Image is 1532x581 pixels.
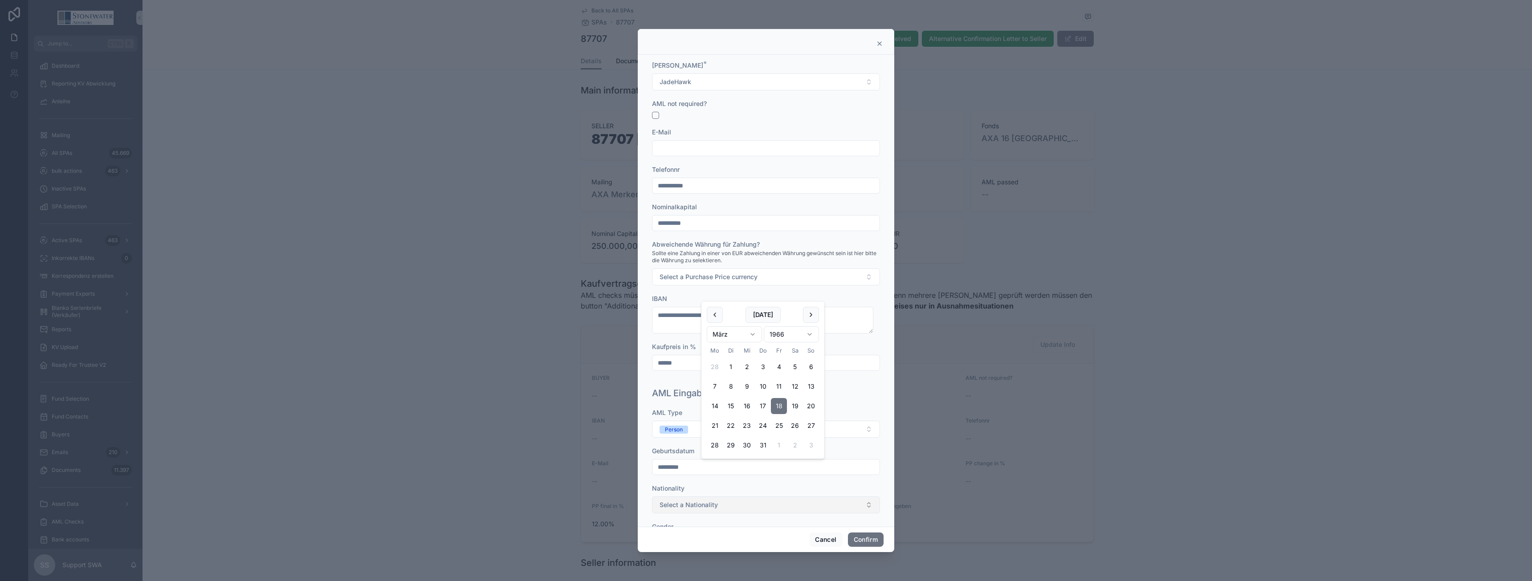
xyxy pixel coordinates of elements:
[787,359,803,375] button: Samstag, 5. März 1966
[771,359,787,375] button: Freitag, 4. März 1966
[652,343,696,350] span: Kaufpreis in %
[707,378,723,394] button: Montag, 7. März 1966
[803,359,819,375] button: Sonntag, 6. März 1966
[739,437,755,453] button: Mittwoch, 30. März 1966
[787,346,803,355] th: Samstag
[707,398,723,414] button: Montag, 14. März 1966
[723,346,739,355] th: Dienstag
[723,418,739,434] button: Dienstag, 22. März 1966
[652,61,703,69] span: [PERSON_NAME]
[652,128,671,136] span: E-Mail
[755,437,771,453] button: Donnerstag, 31. März 1966
[652,166,680,173] span: Telefonnr
[652,203,697,211] span: Nominalkapital
[739,398,755,414] button: Mittwoch, 16. März 1966
[755,359,771,375] button: Donnerstag, 3. März 1966
[723,359,739,375] button: Dienstag, 1. März 1966
[652,73,880,90] button: Select Button
[848,532,884,547] button: Confirm
[652,268,880,285] button: Select Button
[739,359,755,375] button: Mittwoch, 2. März 1966
[755,346,771,355] th: Donnerstag
[771,418,787,434] button: Freitag, 25. März 1966
[755,398,771,414] button: Donnerstag, 17. März 1966
[652,295,667,302] span: IBAN
[739,346,755,355] th: Mittwoch
[803,418,819,434] button: Sonntag, 27. März 1966
[660,272,758,281] span: Select a Purchase Price currency
[660,500,718,509] span: Select a Nationality
[787,398,803,414] button: Samstag, 19. März 1966
[707,346,723,355] th: Montag
[739,418,755,434] button: Mittwoch, 23. März 1966
[771,378,787,394] button: Freitag, 11. März 1966
[723,398,739,414] button: Dienstag, 15. März 1966
[787,378,803,394] button: Samstag, 12. März 1966
[739,378,755,394] button: Mittwoch, 9. März 1966
[652,447,694,455] span: Geburtsdatum
[652,523,673,530] span: Gender
[771,398,787,414] button: Freitag, 18. März 1966, selected
[652,496,880,513] button: Select Button
[803,437,819,453] button: Sonntag, 3. April 1966
[755,418,771,434] button: Donnerstag, 24. März 1966
[723,437,739,453] button: Dienstag, 29. März 1966
[755,378,771,394] button: Donnerstag, 10. März 1966
[652,484,685,492] span: Nationality
[652,387,713,399] h1: AML Eingaben
[707,359,723,375] button: Montag, 28. Februar 1966
[665,426,683,434] div: Person
[787,437,803,453] button: Samstag, 2. April 1966
[803,398,819,414] button: Sonntag, 20. März 1966
[652,250,880,264] span: Sollte eine Zahlung in einer von EUR abweichenden Währung gewünscht sein ist hier bitte die Währu...
[809,532,842,547] button: Cancel
[803,346,819,355] th: Sonntag
[723,378,739,394] button: Dienstag, 8. März 1966
[787,418,803,434] button: Samstag, 26. März 1966
[652,240,760,248] span: Abweichende Währung für Zahlung?
[771,346,787,355] th: Freitag
[707,346,819,453] table: März 1966
[707,418,723,434] button: Montag, 21. März 1966
[803,378,819,394] button: Sonntag, 13. März 1966
[652,421,880,438] button: Select Button
[707,437,723,453] button: Montag, 28. März 1966
[771,437,787,453] button: Freitag, 1. April 1966
[652,100,707,107] span: AML not required?
[652,409,682,416] span: AML Type
[746,307,781,323] button: [DATE]
[660,77,691,86] span: JadeHawk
